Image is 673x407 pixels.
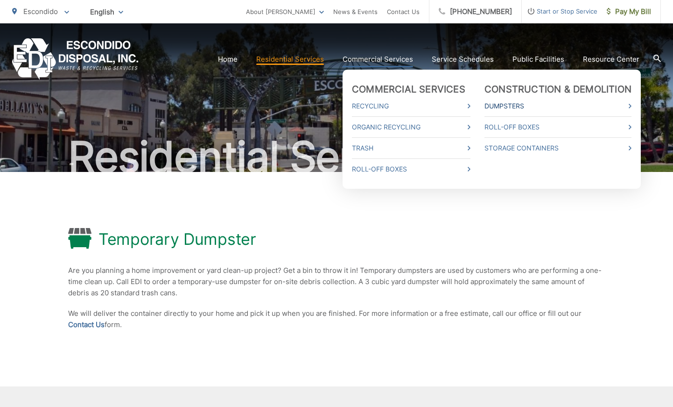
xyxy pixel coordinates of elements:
[256,54,324,65] a: Residential Services
[218,54,238,65] a: Home
[12,38,139,80] a: EDCD logo. Return to the homepage.
[352,121,470,133] a: Organic Recycling
[246,6,324,17] a: About [PERSON_NAME]
[512,54,564,65] a: Public Facilities
[352,84,465,95] a: Commercial Services
[83,4,130,20] span: English
[432,54,494,65] a: Service Schedules
[387,6,420,17] a: Contact Us
[68,265,605,299] p: Are you planning a home improvement or yard clean-up project? Get a bin to throw it in! Temporary...
[484,84,631,95] a: Construction & Demolition
[484,143,631,154] a: Storage Containers
[607,6,651,17] span: Pay My Bill
[352,164,470,175] a: Roll-Off Boxes
[352,100,470,112] a: Recycling
[352,143,470,154] a: Trash
[23,7,58,16] span: Escondido
[343,54,413,65] a: Commercial Services
[68,319,105,330] a: Contact Us
[583,54,639,65] a: Resource Center
[484,100,631,112] a: Dumpsters
[12,134,661,180] h2: Residential Services
[68,308,605,330] p: We will deliver the container directly to your home and pick it up when you are finished. For mor...
[484,121,631,133] a: Roll-Off Boxes
[333,6,378,17] a: News & Events
[98,230,256,249] h1: Temporary Dumpster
